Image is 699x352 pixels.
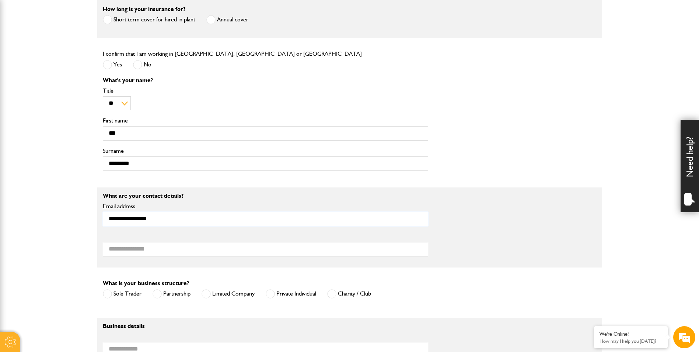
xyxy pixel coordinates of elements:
[103,118,428,124] label: First name
[103,323,428,329] p: Business details
[103,88,428,94] label: Title
[10,112,134,128] input: Enter your phone number
[600,331,662,337] div: We're Online!
[327,289,371,298] label: Charity / Club
[681,120,699,212] div: Need help?
[103,148,428,154] label: Surname
[38,41,124,51] div: Chat with us now
[153,289,191,298] label: Partnership
[10,134,134,221] textarea: Type your message and hit 'Enter'
[103,15,195,24] label: Short term cover for hired in plant
[103,193,428,199] p: What are your contact details?
[13,41,31,51] img: d_20077148190_company_1631870298795_20077148190
[10,68,134,84] input: Enter your last name
[266,289,316,298] label: Private Individual
[103,280,189,286] label: What is your business structure?
[103,60,122,69] label: Yes
[103,203,428,209] label: Email address
[121,4,139,21] div: Minimize live chat window
[600,338,662,344] p: How may I help you today?
[103,6,185,12] label: How long is your insurance for?
[103,51,362,57] label: I confirm that I am working in [GEOGRAPHIC_DATA], [GEOGRAPHIC_DATA] or [GEOGRAPHIC_DATA]
[10,90,134,106] input: Enter your email address
[133,60,151,69] label: No
[103,77,428,83] p: What's your name?
[103,289,141,298] label: Sole Trader
[206,15,248,24] label: Annual cover
[100,227,134,237] em: Start Chat
[202,289,255,298] label: Limited Company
